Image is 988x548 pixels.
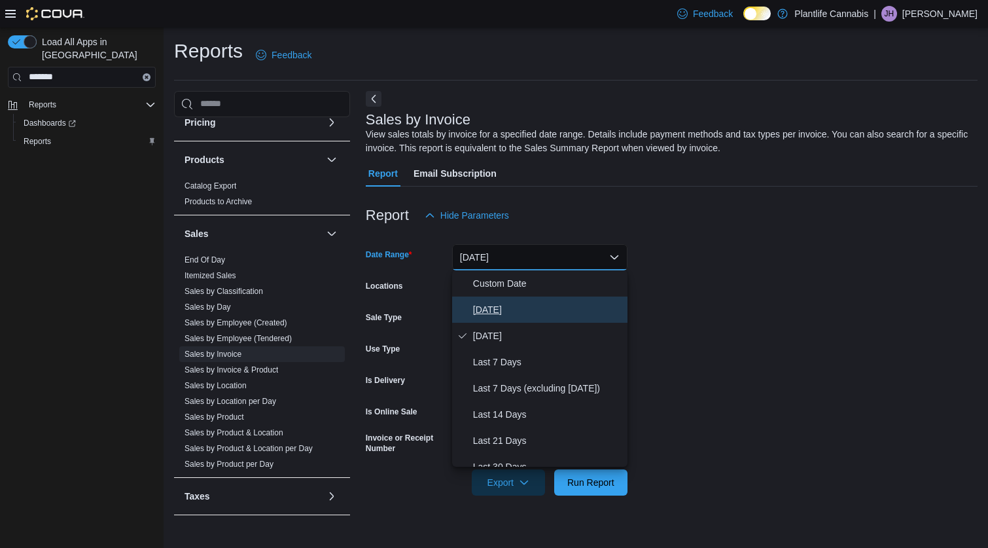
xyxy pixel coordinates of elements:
div: View sales totals by invoice for a specified date range. Details include payment methods and tax ... [366,128,971,155]
img: Cova [26,7,84,20]
span: [DATE] [473,302,622,318]
a: Sales by Product & Location per Day [185,444,313,453]
a: Catalog Export [185,181,236,191]
button: Reports [13,132,161,151]
span: Last 7 Days [473,354,622,370]
div: Sales [174,252,350,477]
span: Last 14 Days [473,407,622,422]
a: Dashboards [18,115,81,131]
label: Is Delivery [366,375,405,386]
h3: Taxes [185,490,210,503]
span: JH [885,6,894,22]
span: Reports [24,136,51,147]
button: Taxes [324,488,340,504]
h3: Sales [185,227,209,240]
span: Itemized Sales [185,270,236,281]
label: Date Range [366,249,412,260]
label: Is Online Sale [366,407,417,417]
a: Products to Archive [185,197,252,206]
button: Run Report [554,469,627,496]
span: Sales by Product [185,412,244,422]
span: Reports [18,134,156,149]
span: Sales by Invoice & Product [185,365,278,375]
h3: Sales by Invoice [366,112,470,128]
button: Hide Parameters [419,202,514,228]
button: Export [472,469,545,496]
button: Reports [3,96,161,114]
a: Sales by Product per Day [185,460,273,469]
span: Sales by Product per Day [185,459,273,469]
span: Dashboards [18,115,156,131]
a: Itemized Sales [185,271,236,280]
h3: Pricing [185,116,215,129]
button: Products [185,153,321,166]
h3: Products [185,153,224,166]
span: Sales by Classification [185,286,263,297]
h1: Reports [174,38,243,64]
span: Feedback [693,7,733,20]
span: Sales by Day [185,302,231,312]
button: Taxes [185,490,321,503]
a: Sales by Day [185,302,231,312]
button: Products [324,152,340,168]
span: Sales by Product & Location [185,428,283,438]
span: Dashboards [24,118,76,128]
a: Sales by Location per Day [185,397,276,406]
span: Report [368,160,398,187]
label: Locations [366,281,403,291]
a: Sales by Invoice [185,350,241,359]
label: Invoice or Receipt Number [366,433,447,454]
button: Pricing [324,115,340,130]
p: [PERSON_NAME] [902,6,978,22]
a: Dashboards [13,114,161,132]
span: Products to Archive [185,196,252,207]
span: Sales by Employee (Created) [185,318,287,328]
button: Pricing [185,116,321,129]
span: Reports [29,100,56,110]
div: Products [174,178,350,215]
span: Custom Date [473,276,622,291]
button: Next [366,91,381,107]
a: Reports [18,134,56,149]
span: Hide Parameters [440,209,509,222]
span: Sales by Product & Location per Day [185,443,313,454]
label: Use Type [366,344,400,354]
span: End Of Day [185,255,225,265]
span: Dark Mode [743,20,744,21]
button: Sales [324,226,340,242]
span: Email Subscription [414,160,497,187]
input: Dark Mode [743,7,771,20]
span: Feedback [272,48,311,62]
button: [DATE] [452,244,627,270]
span: Run Report [567,476,614,489]
span: Reports [24,97,156,113]
p: Plantlife Cannabis [794,6,868,22]
span: [DATE] [473,328,622,344]
span: Catalog Export [185,181,236,191]
a: Sales by Classification [185,287,263,296]
div: Jodi Hamilton [881,6,897,22]
button: Clear input [143,73,150,81]
span: Last 7 Days (excluding [DATE]) [473,380,622,396]
a: Feedback [672,1,738,27]
button: Sales [185,227,321,240]
span: Last 30 Days [473,459,622,475]
a: Sales by Employee (Created) [185,318,287,327]
span: Export [480,469,537,496]
a: Feedback [251,42,317,68]
span: Load All Apps in [GEOGRAPHIC_DATA] [37,35,156,62]
a: End Of Day [185,255,225,265]
span: Sales by Location [185,380,247,391]
span: Sales by Employee (Tendered) [185,333,292,344]
h3: Report [366,208,409,223]
a: Sales by Location [185,381,247,390]
div: Select listbox [452,270,627,467]
a: Sales by Product & Location [185,428,283,437]
a: Sales by Product [185,412,244,422]
label: Sale Type [366,312,402,323]
a: Sales by Invoice & Product [185,365,278,374]
nav: Complex example [8,90,156,185]
span: Last 21 Days [473,433,622,448]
